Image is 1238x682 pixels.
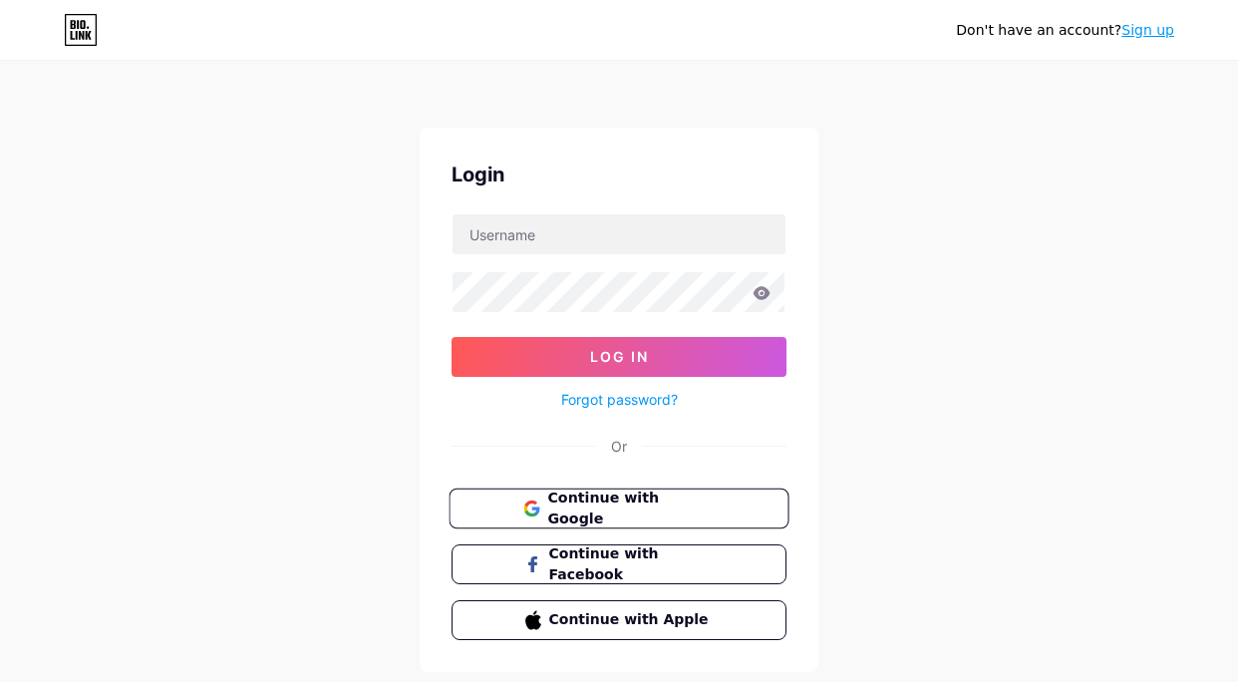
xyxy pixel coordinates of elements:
button: Continue with Google [449,489,788,529]
a: Forgot password? [561,389,678,410]
a: Sign up [1121,22,1174,38]
a: Continue with Google [452,489,786,528]
div: Login [452,160,786,189]
div: Don't have an account? [956,20,1174,41]
span: Continue with Google [547,488,714,530]
div: Or [611,436,627,457]
input: Username [453,214,785,254]
span: Continue with Apple [549,609,714,630]
button: Continue with Apple [452,600,786,640]
button: Continue with Facebook [452,544,786,584]
span: Continue with Facebook [549,543,714,585]
button: Log In [452,337,786,377]
span: Log In [590,348,649,365]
